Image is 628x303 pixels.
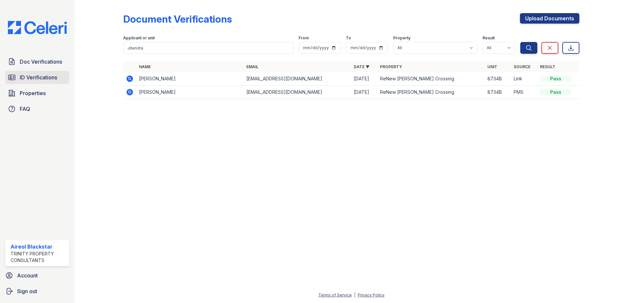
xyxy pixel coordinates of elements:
[20,73,57,81] span: ID Verifications
[299,35,309,41] label: From
[123,13,232,25] div: Document Verifications
[136,86,244,99] td: [PERSON_NAME]
[511,72,537,86] td: Link
[485,72,511,86] td: 8734B
[377,72,485,86] td: ReNew [PERSON_NAME] Crossing
[377,86,485,99] td: ReNew [PERSON_NAME] Crossing
[485,86,511,99] td: 8734B
[540,64,555,69] a: Result
[5,102,69,115] a: FAQ
[17,287,37,295] span: Sign out
[3,21,72,34] img: CE_Logo_Blue-a8612792a0a2168367f1c8372b55b34899dd931a85d93a1a3d3e32e68fde9ad4.png
[139,64,151,69] a: Name
[351,72,377,86] td: [DATE]
[11,243,67,251] div: Aireol Blackstar
[3,269,72,282] a: Account
[354,64,370,69] a: Date ▼
[354,293,355,297] div: |
[244,72,351,86] td: [EMAIL_ADDRESS][DOMAIN_NAME]
[3,285,72,298] a: Sign out
[20,105,30,113] span: FAQ
[487,64,497,69] a: Unit
[123,42,293,54] input: Search by name, email, or unit number
[5,71,69,84] a: ID Verifications
[540,89,572,95] div: Pass
[393,35,411,41] label: Property
[482,35,495,41] label: Result
[511,86,537,99] td: PMS
[136,72,244,86] td: [PERSON_NAME]
[514,64,530,69] a: Source
[5,87,69,100] a: Properties
[540,75,572,82] div: Pass
[5,55,69,68] a: Doc Verifications
[246,64,258,69] a: Email
[358,293,385,297] a: Privacy Policy
[346,35,351,41] label: To
[17,272,38,279] span: Account
[11,251,67,264] div: Trinity Property Consultants
[380,64,402,69] a: Property
[318,293,352,297] a: Terms of Service
[123,35,155,41] label: Applicant or unit
[20,58,62,66] span: Doc Verifications
[520,13,579,24] a: Upload Documents
[351,86,377,99] td: [DATE]
[20,89,46,97] span: Properties
[244,86,351,99] td: [EMAIL_ADDRESS][DOMAIN_NAME]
